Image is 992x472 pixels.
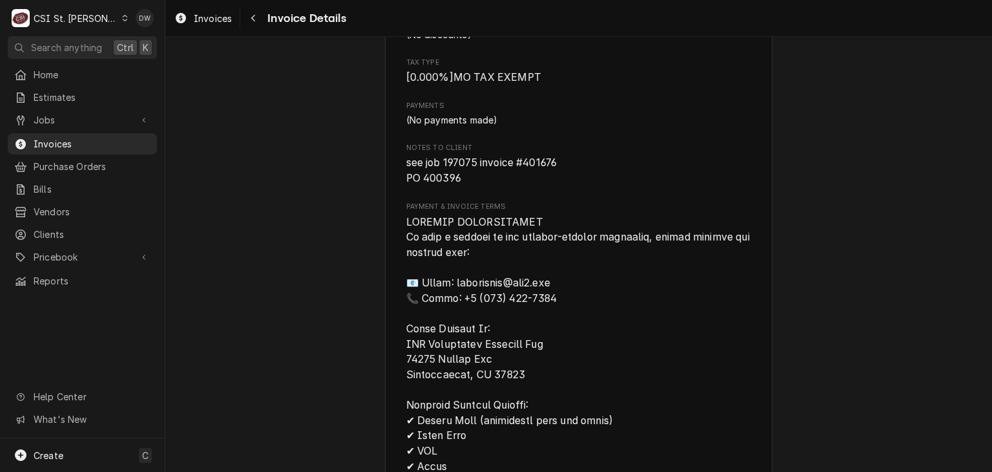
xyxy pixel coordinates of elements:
span: Home [34,68,150,81]
span: Bills [34,182,150,196]
span: Pricebook [34,250,131,264]
span: Invoice Details [263,10,346,27]
a: Home [8,64,157,85]
span: [ 0.000 %] MO TAX EXEMPT [406,71,541,83]
div: Dyane Weber's Avatar [136,9,154,27]
div: Tax Type [406,58,752,85]
a: Go to Jobs [8,109,157,131]
a: Go to Help Center [8,386,157,407]
a: Reports [8,270,157,292]
span: Notes to Client [406,155,752,186]
div: C [12,9,30,27]
div: Notes to Client [406,143,752,186]
div: DW [136,9,154,27]
span: C [142,449,149,462]
a: Invoices [169,8,237,29]
span: Payment & Invoice Terms [406,202,752,212]
span: Clients [34,228,150,241]
button: Search anythingCtrlK [8,36,157,59]
a: Bills [8,178,157,200]
span: Purchase Orders [34,160,150,173]
a: Go to What's New [8,409,157,430]
a: Invoices [8,133,157,155]
div: CSI St. Louis's Avatar [12,9,30,27]
span: K [143,41,149,54]
span: Invoices [34,137,150,151]
a: Estimates [8,87,157,108]
span: Tax Type [406,58,752,68]
span: Invoices [194,12,232,25]
span: Reports [34,274,150,288]
div: CSI St. [PERSON_NAME] [34,12,118,25]
span: Vendors [34,205,150,219]
a: Vendors [8,201,157,222]
span: Jobs [34,113,131,127]
a: Purchase Orders [8,156,157,177]
span: Help Center [34,390,149,403]
span: Estimates [34,91,150,104]
span: Search anything [31,41,102,54]
span: Ctrl [117,41,134,54]
span: Notes to Client [406,143,752,153]
span: Tax Type [406,70,752,85]
span: Create [34,450,63,461]
span: What's New [34,413,149,426]
button: Navigate back [243,8,263,28]
a: Clients [8,224,157,245]
span: see job 197075 invoice #401676 PO 400396 [406,156,557,184]
div: Payments [406,101,752,127]
label: Payments [406,101,752,111]
a: Go to Pricebook [8,246,157,268]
